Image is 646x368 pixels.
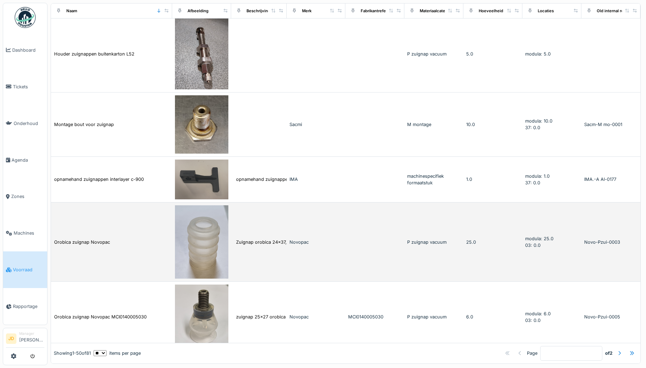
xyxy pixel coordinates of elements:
span: modula: 6.0 [525,311,551,316]
a: Rapportage [3,288,47,325]
span: 03: 0.0 [525,243,541,248]
div: 6.0 [466,314,520,320]
div: P zuignap vacuum [407,51,461,57]
div: 1.0 [466,176,520,183]
div: Novo-Pzui-0005 [584,314,638,320]
img: Orobica zuignap Novopac MCI0140005030 [175,285,228,349]
div: 10.0 [466,121,520,128]
div: MCI0140005030 [348,314,402,320]
img: Badge_color-CXgf-gQk.svg [15,7,36,28]
div: Locaties [538,8,554,14]
span: Onderhoud [14,120,44,127]
span: Tickets [13,83,44,90]
span: 37: 0.0 [525,125,540,130]
a: JD Manager[PERSON_NAME] [6,331,44,348]
img: Orobica zuignap Novopac [175,205,228,279]
a: Tickets [3,68,47,105]
div: Naam [66,8,77,14]
div: Sacmi [289,121,343,128]
div: zuignap 25x27 orobica MCI0140005030 L78 opname ... [236,314,355,320]
span: Voorraad [13,266,44,273]
span: Rapportage [13,303,44,310]
div: Novopac [289,239,343,245]
span: modula: 10.0 [525,118,552,124]
a: Zones [3,178,47,215]
div: Novo-Pzui-0003 [584,239,638,245]
div: Sacm-M mo-0001 [584,121,638,128]
div: Houder zuignappen buitenkarton L52 [54,51,134,57]
a: Machines [3,215,47,252]
div: Merk [302,8,311,14]
div: Beschrijving [247,8,270,14]
div: Novopac [289,314,343,320]
span: Machines [14,230,44,236]
img: Houder zuignappen buitenkarton L52 [175,18,228,89]
span: modula: 1.0 [525,174,550,179]
span: modula: 25.0 [525,236,553,241]
div: 25.0 [466,239,520,245]
span: Agenda [12,157,44,163]
div: Montage bout voor zuignap [54,121,114,128]
li: [PERSON_NAME] [19,331,44,346]
div: Fabrikantreferentie [361,8,397,14]
span: 37: 0.0 [525,180,540,185]
span: Dashboard [12,47,44,53]
div: Orobica zuignap Novopac [54,239,110,245]
div: Zuignap orobica 24x37,5 opname hood op central... [236,239,347,245]
div: opnamehand zuignappen interlayer c-900 [54,176,144,183]
div: opnamehand zuignappen interlayer c-900 [236,176,326,183]
span: 03: 0.0 [525,318,541,323]
div: IMA.-A Al-0177 [584,176,638,183]
div: Manager [19,331,44,336]
div: machinespecifiek formaatstuk [407,173,461,186]
div: Hoeveelheid [479,8,503,14]
div: P zuignap vacuum [407,239,461,245]
div: Showing 1 - 50 of 81 [54,350,91,356]
div: Materiaalcategorie [420,8,455,14]
div: Old internal reference [597,8,639,14]
a: Agenda [3,142,47,178]
a: Voorraad [3,251,47,288]
div: P zuignap vacuum [407,314,461,320]
li: JD [6,333,16,344]
img: Montage bout voor zuignap [175,95,228,154]
div: IMA [289,176,343,183]
img: opnamehand zuignappen interlayer c-900 [175,160,228,200]
a: Onderhoud [3,105,47,142]
div: items per page [94,350,141,356]
div: Page [527,350,537,356]
a: Dashboard [3,32,47,68]
div: M montage [407,121,461,128]
div: 5.0 [466,51,520,57]
div: Orobica zuignap Novopac MCI0140005030 [54,314,147,320]
strong: of 2 [605,350,612,356]
div: Afbeelding [188,8,208,14]
span: modula: 5.0 [525,51,551,57]
span: Zones [11,193,44,200]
